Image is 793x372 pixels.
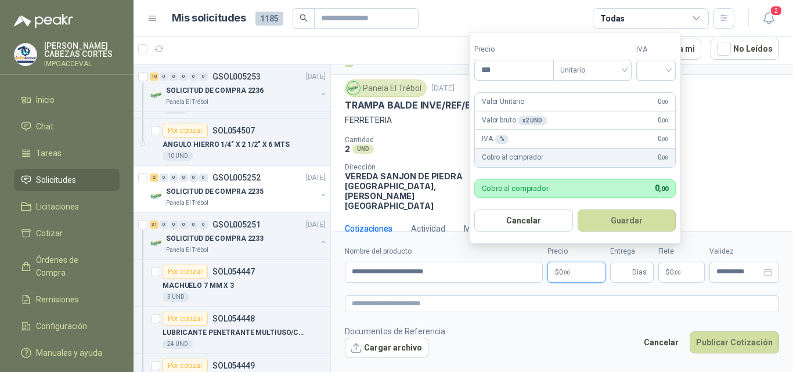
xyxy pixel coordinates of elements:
p: SOL054449 [212,362,255,370]
span: 1185 [255,12,283,26]
p: Cobro al comprador [482,152,543,163]
p: Cantidad [345,136,497,144]
span: ,00 [661,136,668,142]
label: Entrega [610,246,654,257]
div: 0 [160,174,168,182]
img: Logo peakr [14,14,73,28]
span: Tareas [36,147,62,160]
span: Órdenes de Compra [36,254,109,279]
div: 0 [170,73,178,81]
p: SOL054448 [212,315,255,323]
div: 0 [199,73,208,81]
p: FERRETERIA [345,114,779,127]
label: Nombre del producto [345,246,543,257]
a: Configuración [14,315,120,337]
a: Remisiones [14,288,120,310]
img: Company Logo [150,189,164,203]
button: Cargar archivo [345,338,428,359]
div: 0 [170,174,178,182]
span: ,00 [661,117,668,124]
a: Por cotizarSOL054447MACHUELO 7 MM X 33 UND [134,260,330,307]
p: GSOL005253 [212,73,261,81]
div: Mensajes [464,222,499,235]
span: ,00 [674,269,681,276]
p: Cobro al comprador [482,185,549,192]
div: 10 UND [163,151,193,161]
p: [DATE] [306,219,326,230]
a: 31 0 0 0 0 0 GSOL005251[DATE] Company LogoSOLICITUD DE COMPRA 2233Panela El Trébol [150,218,328,255]
button: Guardar [578,210,676,232]
img: Company Logo [347,82,360,95]
div: 0 [179,73,188,81]
div: 0 [160,73,168,81]
button: Publicar Cotización [690,331,779,353]
p: GSOL005252 [212,174,261,182]
p: $0,00 [547,262,605,283]
div: Panela El Trébol [345,80,427,97]
button: Cancelar [637,331,685,353]
p: [DATE] [306,71,326,82]
p: Valor bruto [482,115,547,126]
p: SOLICITUD DE COMPRA 2233 [166,233,264,244]
p: LUBRICANTE PENETRANTE MULTIUSO/CRC 3-36 [163,327,307,338]
div: Por cotizar [163,124,208,138]
p: TRAMPA BALDE INVE/REF/B3 180 NPT [345,99,517,111]
span: 0 [658,96,668,107]
span: ,00 [563,269,570,276]
p: VEREDA SANJON DE PIEDRA [GEOGRAPHIC_DATA] , [PERSON_NAME][GEOGRAPHIC_DATA] [345,171,473,211]
button: 2 [758,8,779,29]
div: Todas [600,12,625,25]
a: Tareas [14,142,120,164]
p: SOL054447 [212,268,255,276]
span: 0 [658,133,668,145]
div: 0 [199,174,208,182]
p: Panela El Trébol [166,245,208,255]
p: 2 [345,144,350,154]
label: IVA [636,44,676,55]
img: Company Logo [15,44,37,66]
a: 2 0 0 0 0 0 GSOL005252[DATE] Company LogoSOLICITUD DE COMPRA 2235Panela El Trébol [150,171,328,208]
a: Inicio [14,89,120,111]
a: Licitaciones [14,196,120,218]
a: Solicitudes [14,169,120,191]
span: 2 [770,5,783,16]
div: 0 [189,174,198,182]
p: GSOL005251 [212,221,261,229]
p: Panela El Trébol [166,198,208,208]
div: 0 [179,221,188,229]
div: 3 UND [163,292,189,302]
div: Actividad [411,222,445,235]
a: Cotizar [14,222,120,244]
div: 10 [150,73,158,81]
a: Por cotizarSOL054507ANGULO HIERRO 1/4" X 2 1/2" X 6 MTS10 UND [134,119,330,166]
div: Por cotizar [163,265,208,279]
span: 0 [658,152,668,163]
label: Precio [474,44,553,55]
label: Precio [547,246,605,257]
div: % [495,135,509,144]
span: Solicitudes [36,174,76,186]
span: 0 [655,183,668,193]
p: SOL054507 [212,127,255,135]
span: Manuales y ayuda [36,346,102,359]
div: 0 [160,221,168,229]
span: $ [666,269,670,276]
a: Órdenes de Compra [14,249,120,284]
p: Dirección [345,163,473,171]
label: Flete [658,246,705,257]
p: SOLICITUD DE COMPRA 2235 [166,186,264,197]
span: search [300,14,308,22]
p: $ 0,00 [658,262,705,283]
span: Chat [36,120,53,133]
div: 24 UND [163,340,193,349]
span: ,00 [661,99,668,105]
span: Inicio [36,93,55,106]
div: 0 [189,73,198,81]
div: Cotizaciones [345,222,392,235]
p: Panela El Trébol [166,97,208,107]
div: 2 [150,174,158,182]
span: Unitario [560,62,625,79]
span: Licitaciones [36,200,79,213]
h1: Mis solicitudes [172,10,246,27]
p: [DATE] [431,83,455,94]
